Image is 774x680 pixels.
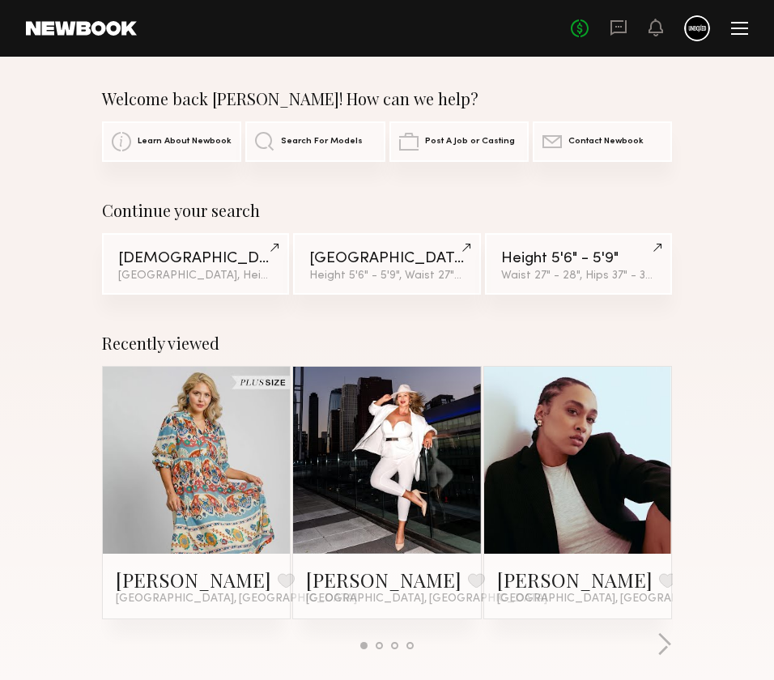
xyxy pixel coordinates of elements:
[118,251,273,266] div: [DEMOGRAPHIC_DATA] Models
[138,137,232,147] span: Learn About Newbook
[281,137,363,147] span: Search For Models
[245,121,385,162] a: Search For Models
[425,137,515,147] span: Post A Job or Casting
[497,593,738,606] span: [GEOGRAPHIC_DATA], [GEOGRAPHIC_DATA]
[102,334,672,353] div: Recently viewed
[306,567,461,593] a: [PERSON_NAME]
[568,137,644,147] span: Contact Newbook
[497,567,653,593] a: [PERSON_NAME]
[118,270,273,282] div: [GEOGRAPHIC_DATA], Height 5'10" - 5'11"
[309,270,464,282] div: Height 5'6" - 5'9", Waist 27" - 28"
[309,251,464,266] div: [GEOGRAPHIC_DATA]
[389,121,529,162] a: Post A Job or Casting
[501,251,656,266] div: Height 5'6" - 5'9"
[116,593,357,606] span: [GEOGRAPHIC_DATA], [GEOGRAPHIC_DATA]
[306,593,547,606] span: [GEOGRAPHIC_DATA], [GEOGRAPHIC_DATA]
[116,567,271,593] a: [PERSON_NAME]
[501,270,656,282] div: Waist 27" - 28", Hips 37" - 38"
[102,233,289,295] a: [DEMOGRAPHIC_DATA] Models[GEOGRAPHIC_DATA], Height 5'10" - 5'11"
[485,233,672,295] a: Height 5'6" - 5'9"Waist 27" - 28", Hips 37" - 38"
[102,121,241,162] a: Learn About Newbook
[102,89,672,108] div: Welcome back [PERSON_NAME]! How can we help?
[533,121,672,162] a: Contact Newbook
[293,233,480,295] a: [GEOGRAPHIC_DATA]Height 5'6" - 5'9", Waist 27" - 28"
[102,201,672,220] div: Continue your search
